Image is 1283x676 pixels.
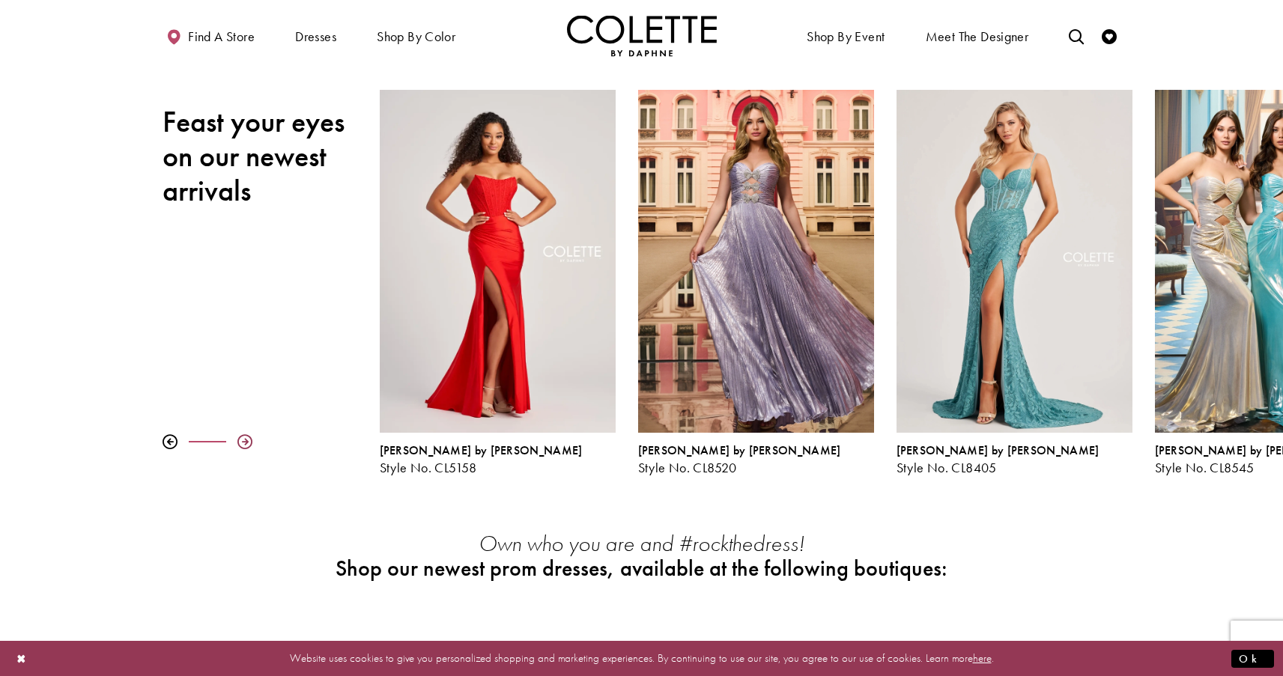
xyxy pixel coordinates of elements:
[973,651,992,666] a: here
[885,79,1144,487] div: Colette by Daphne Style No. CL8405
[897,459,997,476] span: Style No. CL8405
[295,29,336,44] span: Dresses
[638,444,874,475] div: Colette by Daphne Style No. CL8520
[567,15,717,56] img: Colette by Daphne
[897,90,1132,433] a: Visit Colette by Daphne Style No. CL8405 Page
[897,442,1100,458] span: [PERSON_NAME] by [PERSON_NAME]
[377,29,455,44] span: Shop by color
[1065,15,1088,56] a: Toggle search
[163,105,357,208] h2: Feast your eyes on our newest arrivals
[380,444,616,475] div: Colette by Daphne Style No. CL5158
[638,442,841,458] span: [PERSON_NAME] by [PERSON_NAME]
[9,645,34,672] button: Close Dialog
[567,15,717,56] a: Visit Home Page
[803,15,888,56] span: Shop By Event
[1155,459,1255,476] span: Style No. CL8545
[1231,649,1274,668] button: Submit Dialog
[188,29,255,44] span: Find a store
[373,15,459,56] span: Shop by color
[926,29,1029,44] span: Meet the designer
[638,459,737,476] span: Style No. CL8520
[380,459,477,476] span: Style No. CL5158
[108,648,1175,669] p: Website uses cookies to give you personalized shopping and marketing experiences. By continuing t...
[291,15,340,56] span: Dresses
[638,90,874,433] a: Visit Colette by Daphne Style No. CL8520 Page
[1098,15,1120,56] a: Check Wishlist
[163,15,258,56] a: Find a store
[479,529,804,558] em: Own who you are and #rockthedress!
[380,90,616,433] a: Visit Colette by Daphne Style No. CL5158 Page
[922,15,1033,56] a: Meet the designer
[627,79,885,487] div: Colette by Daphne Style No. CL8520
[324,556,960,581] h2: Shop our newest prom dresses, available at the following boutiques:
[380,442,583,458] span: [PERSON_NAME] by [PERSON_NAME]
[897,444,1132,475] div: Colette by Daphne Style No. CL8405
[368,79,627,487] div: Colette by Daphne Style No. CL5158
[807,29,885,44] span: Shop By Event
